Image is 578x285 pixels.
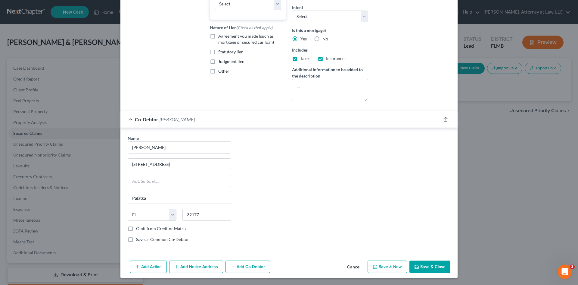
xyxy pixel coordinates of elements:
[218,33,274,45] span: Agreement you made (such as mortgage or secured car loan)
[300,36,307,41] span: Yes
[128,159,231,170] input: Enter address...
[128,136,139,141] span: Name
[292,27,368,33] label: Is this a mortgage?
[409,261,450,273] button: Save & Close
[210,24,273,31] label: Nature of Lien
[326,56,344,61] span: Insurance
[218,49,244,54] span: Statutory lien
[218,59,244,64] span: Judgment lien
[169,261,223,273] button: Add Notice Address
[292,4,303,11] label: Intent
[128,142,231,153] input: Enter name...
[342,261,365,273] button: Cancel
[322,36,328,41] span: No
[368,261,407,273] button: Save & New
[218,68,229,74] span: Other
[136,226,187,232] label: Omit from Creditor Matrix
[292,66,368,79] label: Additional information to be added to the description
[135,116,158,122] span: Co-Debtor
[182,209,231,221] input: Enter zip..
[130,261,167,273] button: Add Action
[300,56,310,61] span: Taxes
[225,261,270,273] button: Add Co-Debtor
[558,264,572,279] iframe: Intercom live chat
[128,175,231,187] input: Apt, Suite, etc...
[570,264,575,269] span: 3
[237,25,273,30] span: (Check all that apply)
[128,192,231,204] input: Enter city...
[160,116,195,122] span: [PERSON_NAME]
[292,47,368,53] label: Includes
[136,236,189,242] label: Save as Common Co-Debtor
